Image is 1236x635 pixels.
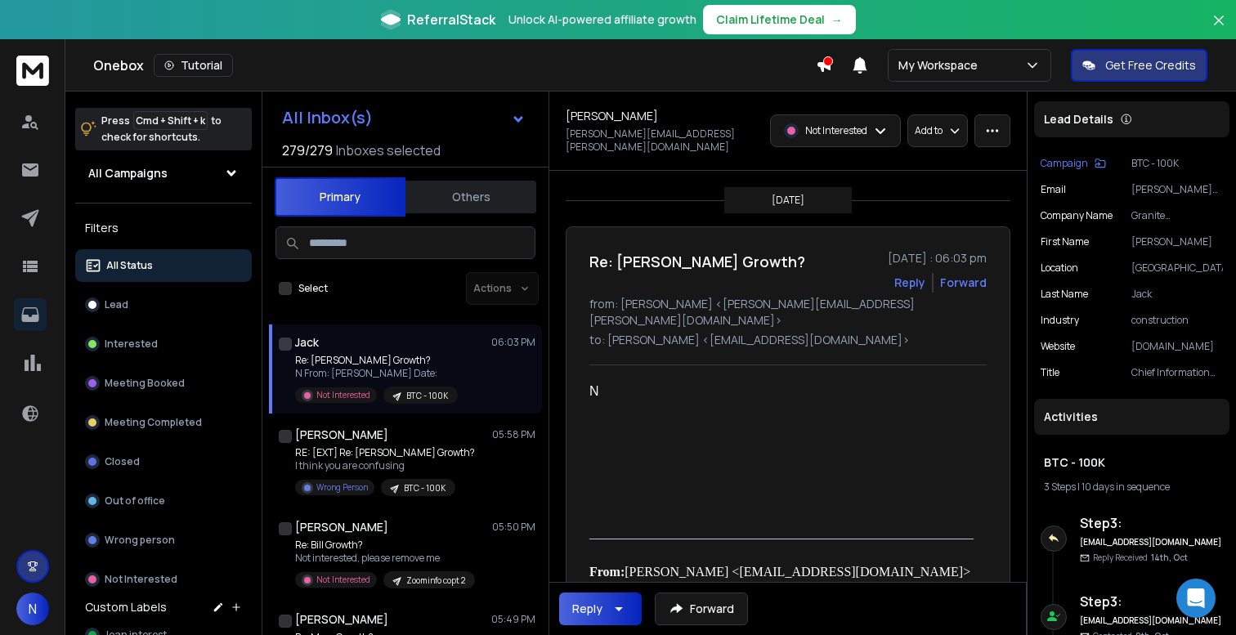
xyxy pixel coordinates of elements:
div: N [589,382,974,401]
p: Chief Information Officer [1131,366,1223,379]
p: All Status [106,259,153,272]
p: 06:03 PM [491,336,535,349]
button: Tutorial [154,54,233,77]
p: to: [PERSON_NAME] <[EMAIL_ADDRESS][DOMAIN_NAME]> [589,332,987,348]
h1: Re: [PERSON_NAME] Growth? [589,250,805,273]
h1: [PERSON_NAME] [295,611,388,628]
p: BTC - 100K [406,390,448,402]
span: 3 Steps [1044,480,1076,494]
h1: BTC - 100K [1044,454,1220,471]
button: N [16,593,49,625]
p: Wrong Person [316,481,368,494]
p: 05:50 PM [492,521,535,534]
p: Lead [105,298,128,311]
div: | [1044,481,1220,494]
p: Meeting Completed [105,416,202,429]
p: website [1041,340,1075,353]
p: First Name [1041,235,1089,248]
p: N From: [PERSON_NAME] Date: [295,367,458,380]
p: Meeting Booked [105,377,185,390]
button: Reply [559,593,642,625]
p: Not interested, please remove me [295,552,475,565]
h6: [EMAIL_ADDRESS][DOMAIN_NAME] [1080,536,1223,548]
p: BTC - 100K [404,482,446,494]
p: Re: [PERSON_NAME] Growth? [295,354,458,367]
p: Jack [1131,288,1223,301]
p: [PERSON_NAME] [1131,235,1223,248]
p: Re: Bill Growth? [295,539,475,552]
p: I think you are confusing [295,459,475,472]
p: BTC - 100K [1131,157,1223,170]
p: Get Free Credits [1105,57,1196,74]
p: [PERSON_NAME][EMAIL_ADDRESS][PERSON_NAME][DOMAIN_NAME] [1131,183,1223,196]
p: Closed [105,455,140,468]
p: Last Name [1041,288,1088,301]
p: [DOMAIN_NAME] [1131,340,1223,353]
h6: [EMAIL_ADDRESS][DOMAIN_NAME] [1080,615,1223,627]
button: Forward [655,593,748,625]
p: RE: [EXT] Re: [PERSON_NAME] Growth? [295,446,475,459]
p: Not Interested [316,574,370,586]
p: Not Interested [105,573,177,586]
p: Zoominfo copt 2 [406,575,465,587]
p: from: [PERSON_NAME] <[PERSON_NAME][EMAIL_ADDRESS][PERSON_NAME][DOMAIN_NAME]> [589,296,987,329]
h1: [PERSON_NAME] [295,519,388,535]
button: Closed [75,445,252,478]
p: title [1041,366,1059,379]
h3: Inboxes selected [336,141,441,160]
p: Wrong person [105,534,175,547]
p: My Workspace [898,57,984,74]
p: Company Name [1041,209,1113,222]
span: → [831,11,843,28]
p: Unlock AI-powered affiliate growth [508,11,696,28]
h1: Jack [295,334,319,351]
h3: Filters [75,217,252,239]
button: Campaign [1041,157,1106,170]
h1: All Inbox(s) [282,110,373,126]
p: Granite Construction [1131,209,1223,222]
p: Reply Received [1093,552,1188,564]
button: Interested [75,328,252,360]
button: Not Interested [75,563,252,596]
h1: [PERSON_NAME] [566,108,658,124]
div: Activities [1034,399,1229,435]
p: Not Interested [805,124,867,137]
h1: All Campaigns [88,165,168,181]
p: [DATE] : 06:03 pm [888,250,987,266]
b: From: [589,565,625,579]
p: Add to [915,124,943,137]
p: Lead Details [1044,111,1113,127]
span: Cmd + Shift + k [133,111,208,130]
span: 14th, Oct [1151,552,1188,563]
p: [PERSON_NAME][EMAIL_ADDRESS][PERSON_NAME][DOMAIN_NAME] [566,127,760,154]
button: All Inbox(s) [269,101,539,134]
button: Reply [894,275,925,291]
h3: Custom Labels [85,599,167,615]
button: Claim Lifetime Deal→ [703,5,856,34]
div: Open Intercom Messenger [1176,579,1216,618]
p: location [1041,262,1078,275]
div: Reply [572,601,602,617]
p: [DATE] [772,194,804,207]
button: Get Free Credits [1071,49,1207,82]
span: ReferralStack [407,10,495,29]
p: [GEOGRAPHIC_DATA] [1131,262,1223,275]
h1: [PERSON_NAME] [295,427,388,443]
span: 10 days in sequence [1081,480,1170,494]
button: Primary [275,177,405,217]
h6: Step 3 : [1080,513,1223,533]
p: construction [1131,314,1223,327]
p: Interested [105,338,158,351]
p: Press to check for shortcuts. [101,113,222,145]
p: industry [1041,314,1079,327]
p: Out of office [105,494,165,508]
label: Select [298,282,328,295]
button: Close banner [1208,10,1229,49]
p: Email [1041,183,1066,196]
button: Others [405,179,536,215]
span: 279 / 279 [282,141,333,160]
p: 05:58 PM [492,428,535,441]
